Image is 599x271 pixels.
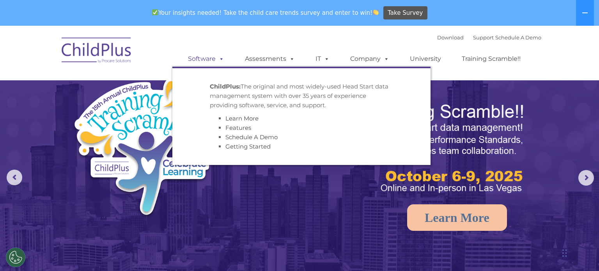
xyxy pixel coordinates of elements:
[383,6,427,20] a: Take Survey
[388,6,423,20] span: Take Survey
[225,133,278,141] a: Schedule A Demo
[108,51,132,57] span: Last name
[237,51,303,67] a: Assessments
[454,51,528,67] a: Training Scramble!!
[373,9,379,15] img: 👏
[437,34,541,41] font: |
[58,32,136,71] img: ChildPlus by Procare Solutions
[152,9,158,15] img: ✅
[342,51,397,67] a: Company
[560,234,599,271] iframe: Chat Widget
[210,83,241,90] strong: ChildPlus:
[108,83,142,89] span: Phone number
[402,51,449,67] a: University
[225,143,271,150] a: Getting Started
[180,51,232,67] a: Software
[407,204,507,231] a: Learn More
[6,248,25,267] button: Cookies Settings
[308,51,337,67] a: IT
[210,82,393,110] p: The original and most widely-used Head Start data management system with over 35 years of experie...
[149,5,382,20] span: Your insights needed! Take the child care trends survey and enter to win!
[562,241,567,265] div: Drag
[437,34,464,41] a: Download
[495,34,541,41] a: Schedule A Demo
[225,115,259,122] a: Learn More
[473,34,494,41] a: Support
[225,124,251,131] a: Features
